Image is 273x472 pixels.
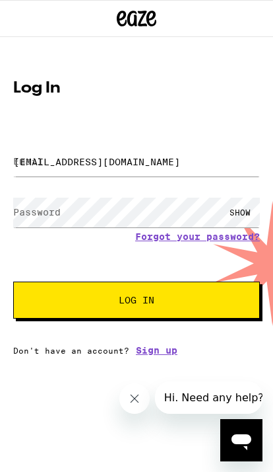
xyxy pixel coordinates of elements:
button: Log In [13,282,260,319]
iframe: Button to launch messaging window [220,419,262,461]
a: Forgot your password? [135,231,260,242]
div: SHOW [220,198,260,227]
span: Log In [119,295,154,305]
a: Sign up [136,345,177,356]
h1: Log In [13,81,260,97]
label: Email [13,156,43,167]
div: Don't have an account? [13,345,260,356]
iframe: Message from company [155,381,262,414]
label: Password [13,207,61,217]
input: Email [13,147,260,177]
iframe: Close message [119,383,150,414]
span: Hi. Need any help? [9,10,109,22]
